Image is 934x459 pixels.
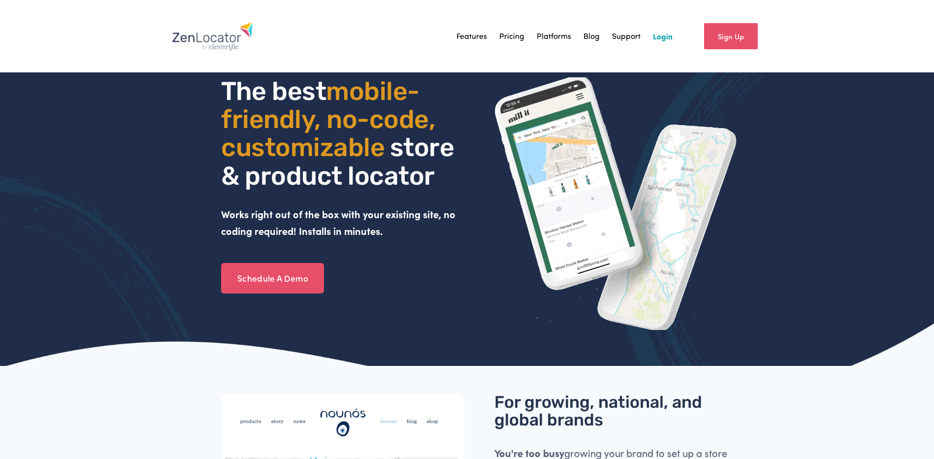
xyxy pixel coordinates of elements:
a: Login [653,29,673,44]
a: Blog [583,29,600,44]
img: ZenLocator phone mockup gif [494,77,738,330]
img: Zenlocator [172,22,253,51]
span: For growing, national, and global brands [494,392,706,430]
a: Schedule A Demo [221,263,324,294]
strong: Works right out of the box with your existing site, no coding required! Installs in minutes. [221,207,458,237]
span: mobile- friendly, no-code, customizable [221,76,441,163]
a: Platforms [537,29,571,44]
a: Features [456,29,487,44]
a: Pricing [499,29,524,44]
a: Sign Up [704,23,758,49]
span: store & product locator [221,132,459,191]
a: Support [612,29,641,44]
span: The best [221,76,326,106]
